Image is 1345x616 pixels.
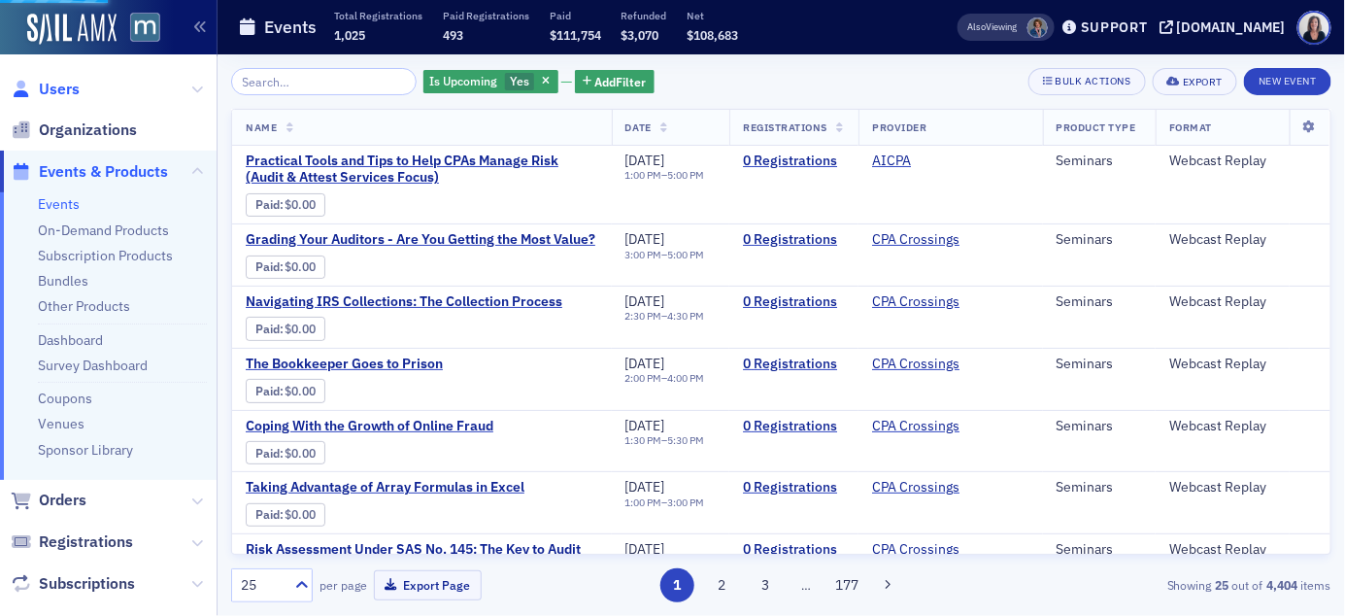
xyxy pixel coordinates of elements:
a: Dashboard [38,331,103,349]
span: Navigating IRS Collections: The Collection Process [246,293,572,311]
span: $0.00 [286,384,317,398]
a: CPA Crossings [872,479,959,496]
a: New Event [1244,71,1331,88]
span: $111,754 [550,27,601,43]
span: Provider [872,120,926,134]
div: Export [1183,77,1223,87]
a: CPA Crossings [872,541,959,559]
a: Venues [38,415,84,432]
time: 5:30 PM [668,433,705,447]
div: Webcast Replay [1169,479,1317,496]
div: Bulk Actions [1056,76,1131,86]
button: [DOMAIN_NAME] [1160,20,1293,34]
div: [DOMAIN_NAME] [1177,18,1286,36]
a: 0 Registrations [743,153,845,170]
span: Organizations [39,120,137,141]
time: 2:30 PM [625,309,662,323]
a: Orders [11,490,86,511]
div: Paid: 0 - $0 [246,317,325,340]
span: Yes [510,73,529,88]
span: CPA Crossings [872,418,994,435]
span: $0.00 [286,259,317,274]
div: Seminars [1057,479,1142,496]
span: Format [1169,120,1212,134]
span: Add Filter [595,73,647,90]
span: Users [39,79,80,100]
h1: Events [264,16,317,39]
div: Seminars [1057,293,1142,311]
p: Net [688,9,739,22]
span: Practical Tools and Tips to Help CPAs Manage Risk (Audit & Attest Services Focus) [246,153,598,187]
a: Risk Assessment Under SAS No. 145: The Key to Audit Quality? [246,541,598,575]
a: 0 Registrations [743,356,845,373]
a: Paid [255,384,280,398]
a: CPA Crossings [872,231,959,249]
span: Events & Products [39,161,168,183]
a: Coping With the Growth of Online Fraud [246,418,572,435]
span: $3,070 [622,27,659,43]
span: Subscriptions [39,573,135,595]
a: View Homepage [117,13,160,46]
span: [DATE] [625,355,665,372]
input: Search… [231,68,417,95]
img: SailAMX [27,14,117,45]
span: : [255,259,286,274]
a: Events & Products [11,161,168,183]
a: Paid [255,197,280,212]
a: Coupons [38,390,92,407]
span: CPA Crossings [872,479,994,496]
a: CPA Crossings [872,356,959,373]
button: 2 [705,568,739,602]
div: Seminars [1057,231,1142,249]
button: Export Page [374,570,482,600]
a: 0 Registrations [743,479,845,496]
time: 1:00 PM [625,496,662,509]
span: $0.00 [286,322,317,336]
span: Chris Dougherty [1027,17,1048,38]
label: per page [319,576,367,594]
span: Viewing [968,20,1018,34]
span: Orders [39,490,86,511]
span: Registrations [39,531,133,553]
span: : [255,384,286,398]
span: [DATE] [625,478,665,496]
div: Paid: 0 - $0 [246,379,325,402]
span: $0.00 [286,446,317,461]
div: Paid: 0 - $0 [246,441,325,464]
time: 1:30 PM [625,433,662,447]
div: – [625,434,705,447]
div: Webcast Replay [1169,153,1317,170]
div: Seminars [1057,356,1142,373]
time: 1:00 PM [625,168,662,182]
span: Is Upcoming [430,73,498,88]
img: SailAMX [130,13,160,43]
span: : [255,322,286,336]
time: 5:00 PM [668,248,705,261]
div: Webcast Replay [1169,293,1317,311]
time: 3:00 PM [625,248,662,261]
strong: 25 [1212,576,1232,594]
span: Date [625,120,652,134]
span: [DATE] [625,292,665,310]
a: The Bookkeeper Goes to Prison [246,356,572,373]
a: Paid [255,507,280,522]
span: [DATE] [625,230,665,248]
a: Paid [255,322,280,336]
span: [DATE] [625,152,665,169]
div: Paid: 0 - $0 [246,503,325,527]
div: Showing out of items [978,576,1331,594]
a: Subscriptions [11,573,135,595]
a: Subscription Products [38,247,173,264]
button: 1 [660,568,694,602]
div: – [625,372,705,385]
span: Taking Advantage of Array Formulas in Excel [246,479,572,496]
a: Sponsor Library [38,441,133,459]
div: 25 [241,575,284,596]
div: Paid: 0 - $0 [246,256,325,279]
a: Survey Dashboard [38,357,148,374]
a: Other Products [38,297,130,315]
div: Webcast Replay [1169,541,1317,559]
